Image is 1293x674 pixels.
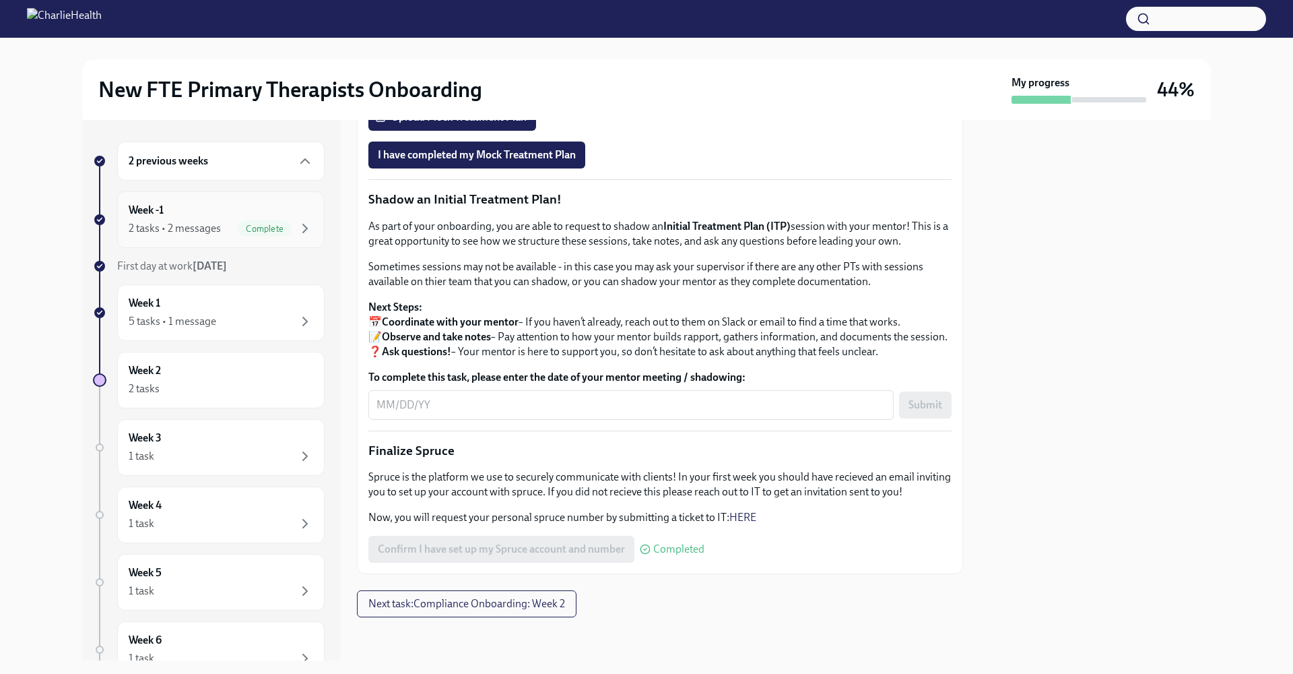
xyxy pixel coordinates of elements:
[653,544,704,555] span: Completed
[93,352,325,408] a: Week 22 tasks
[129,651,154,666] div: 1 task
[117,142,325,181] div: 2 previous weeks
[93,554,325,611] a: Week 51 task
[378,148,576,162] span: I have completed my Mock Treatment Plan
[129,154,208,168] h6: 2 previous weeks
[368,597,565,611] span: Next task : Compliance Onboarding: Week 2
[129,449,154,464] div: 1 task
[357,590,576,617] button: Next task:Compliance Onboarding: Week 2
[368,510,952,525] p: Now, you will request your personal spruce number by submitting a ticket to IT:
[368,300,952,359] p: 📅 – If you haven’t already, reach out to them on Slack or email to find a time that works. 📝 – Pa...
[193,259,227,272] strong: [DATE]
[27,8,102,30] img: CharlieHealth
[129,584,154,599] div: 1 task
[129,314,216,329] div: 5 tasks • 1 message
[368,370,952,385] label: To complete this task, please enter the date of your mentor meeting / shadowing:
[93,259,325,274] a: First day at work[DATE]
[382,315,519,328] strong: Coordinate with your mentor
[382,330,491,343] strong: Observe and take notes
[129,431,162,446] h6: Week 3
[129,296,160,311] h6: Week 1
[129,203,164,218] h6: Week -1
[368,442,952,460] p: Finalize Spruce
[93,419,325,476] a: Week 31 task
[93,191,325,248] a: Week -12 tasks • 2 messagesComplete
[1157,78,1195,102] h3: 44%
[129,516,154,531] div: 1 task
[368,470,952,499] p: Spruce is the platform we use to securely communicate with clients! In your first week you should...
[368,259,952,289] p: Sometimes sessions may not be available - in this case you may ask your supervisor if there are a...
[368,142,585,168] button: I have completed my Mock Treatment Plan
[117,259,227,272] span: First day at work
[368,219,952,249] p: As part of your onboarding, you are able to request to shadow an session with your mentor! This i...
[93,487,325,543] a: Week 41 task
[663,220,791,233] strong: Initial Treatment Plan (ITP)
[238,224,292,234] span: Complete
[1012,75,1069,90] strong: My progress
[129,498,162,513] h6: Week 4
[368,301,422,313] strong: Next Steps:
[729,511,756,524] a: HERE
[129,221,221,236] div: 2 tasks • 2 messages
[382,345,451,358] strong: Ask questions!
[129,565,162,580] h6: Week 5
[129,633,162,648] h6: Week 6
[129,363,161,378] h6: Week 2
[98,76,482,103] h2: New FTE Primary Therapists Onboarding
[368,191,952,208] p: Shadow an Initial Treatment Plan!
[129,381,160,396] div: 2 tasks
[93,284,325,341] a: Week 15 tasks • 1 message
